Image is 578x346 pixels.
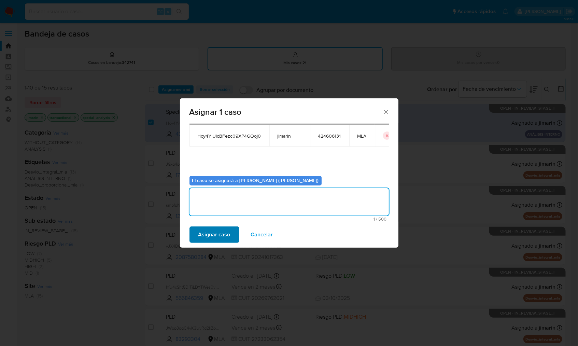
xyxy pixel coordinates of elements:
[192,217,387,221] span: Máximo 500 caracteres
[383,132,391,140] button: icon-button
[198,227,230,242] span: Asignar caso
[278,133,302,139] span: jimarin
[357,133,367,139] span: MLA
[189,226,239,243] button: Asignar caso
[198,133,261,139] span: Hcy4YiUlcBFezc09XP4GOoj0
[192,177,319,184] b: El caso se asignará a [PERSON_NAME] ([PERSON_NAME])
[242,226,282,243] button: Cancelar
[189,108,383,116] span: Asignar 1 caso
[318,133,341,139] span: 424606131
[251,227,273,242] span: Cancelar
[180,98,398,248] div: assign-modal
[383,109,389,115] button: Cerrar ventana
